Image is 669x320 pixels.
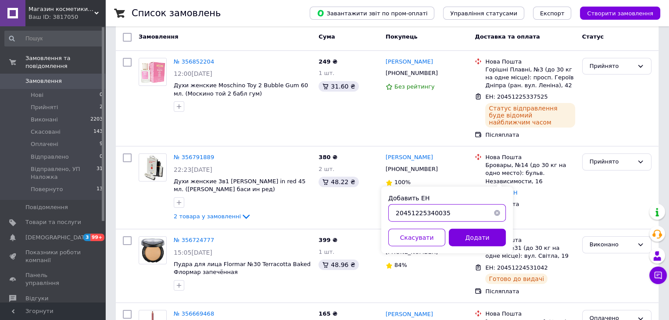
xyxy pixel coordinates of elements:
span: ЕН: 20451224531042 [485,264,547,271]
span: 165 ₴ [318,310,337,317]
a: Духи женские Moschino Toy 2 Bubble Gum 60 мл. (Москино той 2 бабл гум) [174,82,308,97]
button: Додати [449,229,506,246]
div: Нова Пошта [485,236,575,244]
span: Статус [582,33,604,40]
div: Післяплата [485,288,575,295]
span: [DEMOGRAPHIC_DATA] [25,234,90,242]
button: Управління статусами [443,7,524,20]
span: 1 шт. [318,249,334,255]
span: Повідомлення [25,203,68,211]
span: 399 ₴ [318,237,337,243]
span: Оплачені [31,140,58,148]
div: 31.60 ₴ [318,81,358,92]
span: 249 ₴ [318,58,337,65]
a: 2 товара у замовленні [174,213,251,220]
span: 99+ [90,234,105,241]
span: 1 шт. [318,70,334,76]
span: Без рейтингу [394,83,435,90]
div: Бровары, №14 (до 30 кг на одно место): бульв. Независимости, 16 [485,161,575,185]
span: Замовлення та повідомлення [25,54,105,70]
label: Добавить ЕН [388,195,429,202]
img: Фото товару [139,154,166,181]
span: 0 [100,153,103,161]
div: Харків, №31 (до 30 кг на одне місце): вул. Світла, 19 [485,244,575,260]
span: Показники роботи компанії [25,249,81,264]
a: Духи женские 3в1 [PERSON_NAME] in red 45 мл. ([PERSON_NAME] баси ин ред) [174,178,305,193]
div: Готово до видачі [485,274,547,284]
a: Фото товару [139,153,167,181]
div: Прийнято [590,62,633,71]
span: Доставка та оплата [475,33,540,40]
a: № 356791889 [174,154,214,160]
span: Експорт [540,10,565,17]
div: Виконано [590,240,633,249]
span: 2 товара у замовленні [174,213,241,220]
a: № 356724777 [174,237,214,243]
span: Нові [31,91,43,99]
input: Пошук [4,31,104,46]
span: 84% [394,262,407,268]
button: Очистить [488,204,506,222]
div: Горішні Плавні, №3 (до 30 кг на одне місце): просп. Героїв Дніпра (ран. вул. Леніна), 42 [485,66,575,90]
span: 3 [83,234,90,241]
span: Замовлення [25,77,62,85]
span: Відправлено, УП Наложка [31,165,97,181]
span: Виконані [31,116,58,124]
button: Скасувати [388,229,445,246]
a: № 356852204 [174,58,214,65]
span: Cума [318,33,335,40]
span: Управління статусами [450,10,517,17]
div: Післяплата [485,200,575,208]
a: Пудра для лица Flormar №30 Terracotta Baked Флормар запечённая [174,261,311,276]
span: 0 [100,91,103,99]
span: Повернуто [31,185,63,193]
button: Створити замовлення [580,7,660,20]
span: 143 [93,128,103,136]
a: [PERSON_NAME] [386,58,433,66]
span: 31 [97,165,103,181]
span: 12:00[DATE] [174,70,212,77]
span: Покупець [386,33,418,40]
span: 2 шт. [318,166,334,172]
span: [PHONE_NUMBER] [386,70,438,76]
div: Ваш ID: 3817050 [29,13,105,21]
div: Нова Пошта [485,310,575,318]
button: Експорт [533,7,572,20]
span: 380 ₴ [318,154,337,160]
span: 2 [100,103,103,111]
span: [PHONE_NUMBER] [386,249,438,255]
span: Замовлення [139,33,178,40]
span: Створити замовлення [587,10,653,17]
span: Відправлено [31,153,69,161]
button: Завантажити звіт по пром-оплаті [310,7,434,20]
span: 22:23[DATE] [174,166,212,173]
a: Створити замовлення [571,10,660,16]
span: Прийняті [31,103,58,111]
span: Завантажити звіт по пром-оплаті [317,9,427,17]
span: 15:05[DATE] [174,249,212,256]
img: Фото товару [139,58,166,85]
a: [PERSON_NAME] [386,310,433,319]
span: Скасовані [31,128,61,136]
span: 9 [100,140,103,148]
span: [PHONE_NUMBER] [386,166,438,172]
a: № 356669468 [174,310,214,317]
div: Нова Пошта [485,58,575,66]
span: 2203 [90,116,103,124]
span: Відгуки [25,295,48,302]
div: Статус відправлення буде відомий найближчим часом [485,103,575,128]
span: Магазин косметики та парфумерії "FAЙNA.BEAUTY" [29,5,94,13]
span: 13 [97,185,103,193]
a: [PERSON_NAME] [386,153,433,162]
button: Чат з покупцем [649,267,667,284]
div: 48.96 ₴ [318,260,358,270]
div: Нова Пошта [485,153,575,161]
span: Панель управління [25,271,81,287]
h1: Список замовлень [132,8,221,18]
div: Післяплата [485,131,575,139]
span: 100% [394,179,411,185]
a: Фото товару [139,58,167,86]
